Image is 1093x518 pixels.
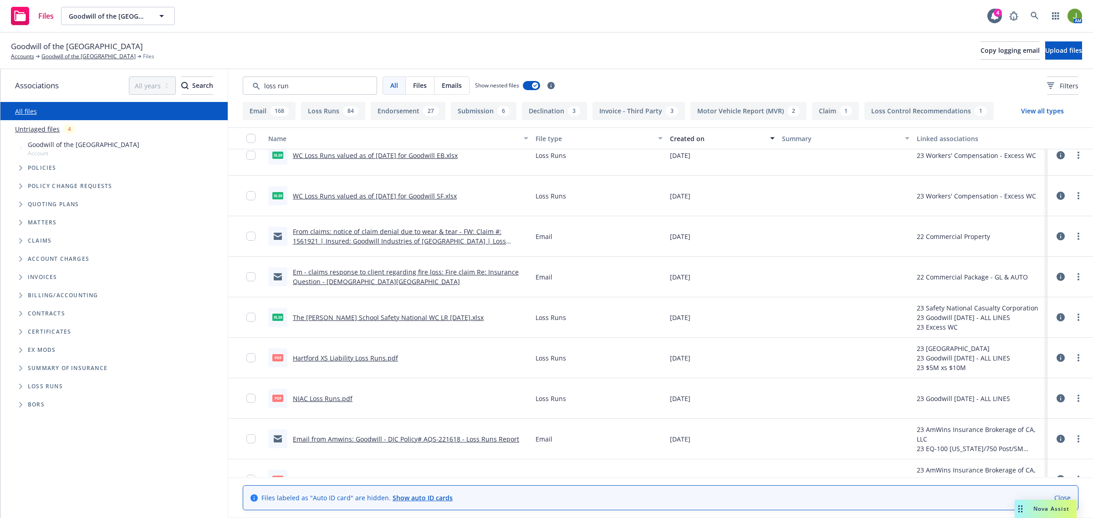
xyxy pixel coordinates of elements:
div: 23 Workers' Compensation - Excess WC [917,191,1036,201]
span: [DATE] [670,475,690,484]
span: pdf [272,354,283,361]
a: more [1073,474,1084,485]
span: Account charges [28,256,89,262]
span: Filters [1047,81,1078,91]
a: Em - claims response to client regarding fire loss: Fire claim Re: Insurance Question - [DEMOGRAP... [293,268,519,286]
a: WC Loss Runs valued as of [DATE] for Goodwill SF.xlsx [293,192,457,200]
span: pdf [272,476,283,482]
input: Toggle Row Selected [246,313,255,322]
input: Toggle Row Selected [246,394,255,403]
a: Show auto ID cards [393,493,453,502]
button: File type [532,127,666,149]
div: 23 EQ-100 [US_STATE]/750 Post/SM [917,444,1044,453]
button: Declination [522,102,587,120]
span: Policy change requests [28,183,112,189]
span: Upload files [1045,46,1082,55]
div: 23 AmWins Insurance Brokerage of CA, LLC [917,465,1044,484]
a: more [1073,393,1084,404]
a: From claims: notice of claim denial due to wear & tear - FW: Claim #: 1561921 | Insured: Goodwill... [293,227,506,255]
div: Tree Example [0,138,228,286]
button: Claim [812,102,859,120]
a: more [1073,190,1084,201]
a: Accounts [11,52,34,61]
a: more [1073,231,1084,242]
span: BORs [28,402,45,407]
input: Select all [246,134,255,143]
button: Upload files [1045,41,1082,60]
button: Loss Runs [301,102,365,120]
div: Search [181,77,213,94]
span: Quoting plans [28,202,79,207]
div: 23 Goodwill [DATE] - ALL LINES [917,353,1010,363]
span: Loss Runs [536,394,566,403]
a: more [1073,312,1084,323]
div: 168 [270,106,289,116]
div: Folder Tree Example [0,286,228,414]
button: Name [265,127,532,149]
span: Files [38,12,54,20]
button: Filters [1047,76,1078,95]
span: Loss Runs [536,475,566,484]
div: 23 $5M xs $10M [917,363,1010,372]
button: Email [243,102,296,120]
div: 6 [497,106,510,116]
div: 3 [666,106,678,116]
span: [DATE] [670,394,690,403]
a: Untriaged files [15,124,60,134]
span: Copy logging email [981,46,1040,55]
input: Toggle Row Selected [246,191,255,200]
span: [DATE] [670,313,690,322]
span: All [390,81,398,90]
button: Summary [778,127,913,149]
button: Submission [451,102,516,120]
span: Associations [15,80,59,91]
button: Nova Assist [1015,500,1077,518]
button: Endorsement [371,102,445,120]
span: Loss Runs [536,313,566,322]
span: Summary of insurance [28,366,107,371]
span: Goodwill of the [GEOGRAPHIC_DATA] [28,140,139,149]
a: Goodwill of the [GEOGRAPHIC_DATA] [41,52,136,61]
span: Billing/Accounting [28,293,98,298]
a: All files [15,107,37,116]
span: Account [28,149,139,157]
a: Switch app [1047,7,1065,25]
div: 1 [975,106,987,116]
input: Toggle Row Selected [246,272,255,281]
span: xlsx [272,192,283,199]
input: Toggle Row Selected [246,353,255,362]
div: 3 [568,106,580,116]
a: more [1073,271,1084,282]
span: Files [413,81,427,90]
span: Invoices [28,274,57,280]
div: 1 [840,106,852,116]
span: Loss Runs [536,151,566,160]
button: Goodwill of the [GEOGRAPHIC_DATA] [61,7,175,25]
span: xlsx [272,314,283,320]
span: Email [536,434,552,444]
span: Policies [28,165,56,171]
span: Certificates [28,329,71,335]
div: 2 [787,106,800,116]
span: Goodwill of the [GEOGRAPHIC_DATA] [69,11,148,21]
div: Name [268,134,518,143]
span: Email [536,232,552,241]
div: Drag to move [1015,500,1026,518]
button: Invoice - Third Party [592,102,685,120]
span: [DATE] [670,232,690,241]
div: 4 [63,124,76,134]
span: Loss Runs [536,353,566,363]
div: 84 [343,106,358,116]
span: Filters [1060,81,1078,91]
div: 4 [994,9,1002,17]
span: Files [143,52,154,61]
span: Claims [28,238,51,244]
span: Ex Mods [28,347,56,353]
div: 23 Excess WC [917,322,1038,332]
a: Close [1054,493,1071,503]
span: Contracts [28,311,65,316]
span: Matters [28,220,56,225]
div: 22 Commercial Package - GL & AUTO [917,272,1028,282]
a: Hartford XS Liability Loss Runs.pdf [293,354,398,362]
input: Toggle Row Selected [246,232,255,241]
